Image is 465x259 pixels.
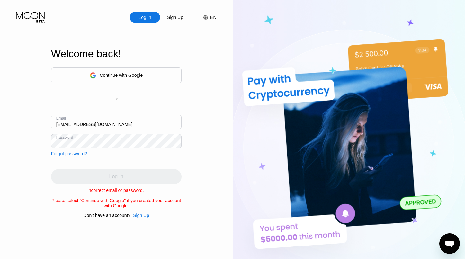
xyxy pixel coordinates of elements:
[51,188,182,208] div: Incorrect email or password. Please select "Continue with Google" if you created your account wit...
[51,151,87,156] div: Forgot password?
[160,12,190,23] div: Sign Up
[100,73,143,78] div: Continue with Google
[56,116,66,121] div: Email
[210,15,216,20] div: EN
[130,213,149,218] div: Sign Up
[51,67,182,83] div: Continue with Google
[84,213,131,218] div: Don't have an account?
[439,233,460,254] iframe: Button to launch messaging window
[133,213,149,218] div: Sign Up
[56,135,73,140] div: Password
[166,14,184,21] div: Sign Up
[197,12,216,23] div: EN
[130,12,160,23] div: Log In
[51,48,182,60] div: Welcome back!
[114,97,118,101] div: or
[138,14,152,21] div: Log In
